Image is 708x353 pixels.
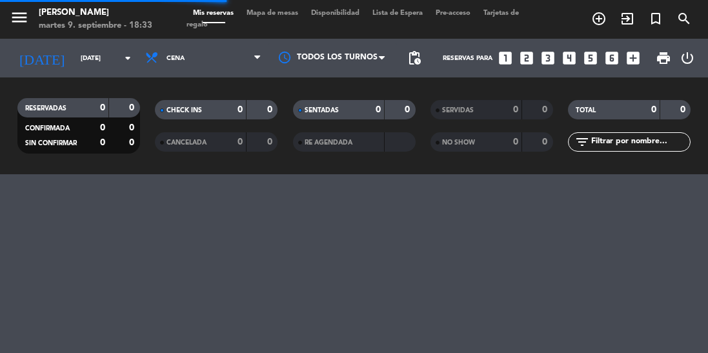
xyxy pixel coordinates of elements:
span: Reservas para [443,55,492,62]
span: SERVIDAS [442,107,474,114]
strong: 0 [376,105,381,114]
i: looks_one [497,50,514,66]
i: looks_4 [561,50,578,66]
strong: 0 [100,103,105,112]
strong: 0 [238,137,243,146]
i: looks_6 [603,50,620,66]
strong: 0 [100,123,105,132]
strong: 0 [267,105,275,114]
strong: 0 [129,123,137,132]
span: RE AGENDADA [305,139,352,146]
strong: 0 [513,105,518,114]
span: NO SHOW [442,139,475,146]
strong: 0 [267,137,275,146]
div: martes 9. septiembre - 18:33 [39,19,152,32]
strong: 0 [513,137,518,146]
strong: 0 [680,105,688,114]
span: CANCELADA [167,139,207,146]
span: pending_actions [407,50,422,66]
i: add_box [625,50,642,66]
div: LOG OUT [676,39,698,77]
span: SENTADAS [305,107,339,114]
i: add_circle_outline [591,11,607,26]
span: Pre-acceso [429,10,477,17]
strong: 0 [129,138,137,147]
input: Filtrar por nombre... [590,135,690,149]
strong: 0 [542,137,550,146]
strong: 0 [100,138,105,147]
span: Cena [167,55,185,62]
i: power_settings_new [680,50,695,66]
i: arrow_drop_down [120,50,136,66]
i: filter_list [574,134,590,150]
div: [PERSON_NAME] [39,6,152,19]
i: exit_to_app [620,11,635,26]
span: Mis reservas [187,10,240,17]
span: print [656,50,671,66]
i: menu [10,8,29,27]
strong: 0 [651,105,656,114]
button: menu [10,8,29,32]
strong: 0 [129,103,137,112]
strong: 0 [238,105,243,114]
i: [DATE] [10,45,74,72]
span: CHECK INS [167,107,202,114]
span: Mapa de mesas [240,10,305,17]
i: turned_in_not [648,11,663,26]
span: Lista de Espera [366,10,429,17]
span: CONFIRMADA [25,125,70,132]
span: TOTAL [576,107,596,114]
strong: 0 [405,105,412,114]
i: looks_two [518,50,535,66]
i: looks_5 [582,50,599,66]
span: SIN CONFIRMAR [25,140,77,146]
span: Disponibilidad [305,10,366,17]
span: RESERVADAS [25,105,66,112]
strong: 0 [542,105,550,114]
i: search [676,11,692,26]
i: looks_3 [540,50,556,66]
